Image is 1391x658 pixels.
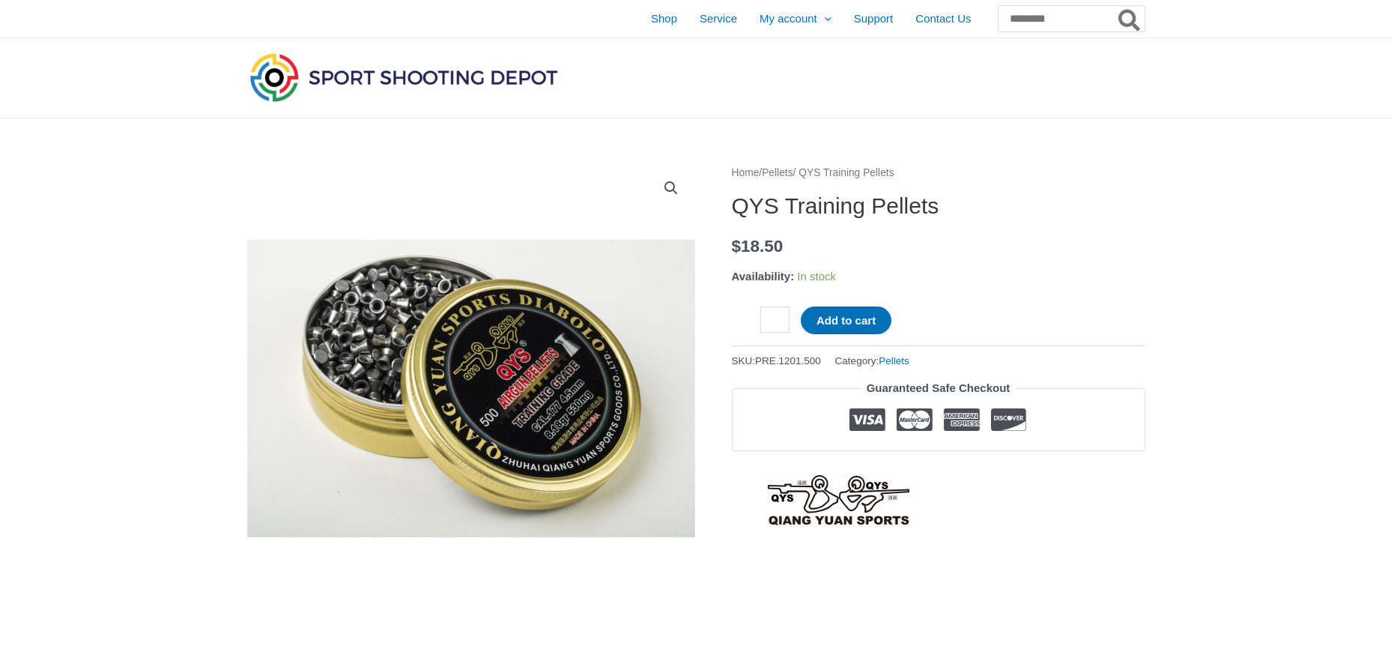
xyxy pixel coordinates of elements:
a: QYS [732,474,948,528]
a: Pellets [879,355,909,366]
span: PRE.1201.500 [755,355,821,366]
span: SKU: [732,351,821,370]
span: In stock [797,270,836,283]
a: View full-screen image gallery [658,175,685,202]
nav: Breadcrumb [732,163,1145,183]
button: Search [1115,6,1145,31]
span: Category: [835,351,909,370]
span: Availability: [732,270,795,283]
a: Home [732,167,760,178]
h1: QYS Training Pellets [732,193,1145,220]
button: Add to cart [801,307,891,334]
span: $ [732,237,742,256]
a: Pellets [762,167,793,178]
img: QYS Training Pellets [246,163,696,613]
bdi: 18.50 [732,237,784,256]
input: Product quantity [760,307,790,333]
img: Sport Shooting Depot [246,49,561,105]
legend: Guaranteed Safe Checkout [861,378,1016,399]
